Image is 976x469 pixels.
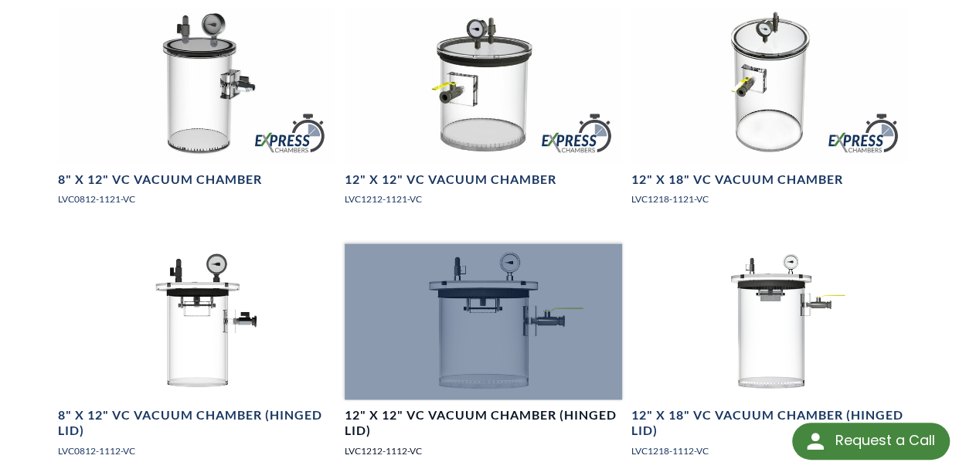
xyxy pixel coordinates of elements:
p: LVC0812-1121-VC [58,192,335,206]
p: LVC1212-1121-VC [345,192,622,206]
h4: 8" X 12" VC Vacuum Chamber [58,172,262,188]
h4: 12" X 18" VC Vacuum Chamber [631,172,843,188]
h4: 12" X 12" VC Vacuum Chamber (Hinged Lid) [345,407,622,440]
div: Request a Call [792,423,950,460]
p: LVC1218-1121-VC [631,192,909,206]
p: LVC1212-1112-VC [345,444,622,458]
a: LVC1212-1121-VC Express Chamber, angled view12" X 12" VC Vacuum ChamberLVC1212-1121-VC [345,7,622,219]
p: LVC0812-1112-VC [58,444,335,458]
div: Request a Call [835,423,934,458]
a: LVC0812-1121-VC Express Chamber, angled view8" X 12" VC Vacuum ChamberLVC0812-1121-VC [58,7,335,219]
h4: 12" X 12" VC Vacuum Chamber [345,172,556,188]
h4: 8" X 12" VC Vacuum Chamber (Hinged Lid) [58,407,335,440]
h4: 12" X 18" VC Vacuum Chamber (Hinged Lid) [631,407,909,440]
p: LVC1218-1112-VC [631,444,909,458]
a: LVC1218-1121-VC Express Chamber, angled view12" X 18" VC Vacuum ChamberLVC1218-1121-VC [631,7,909,219]
img: round button [803,429,828,454]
